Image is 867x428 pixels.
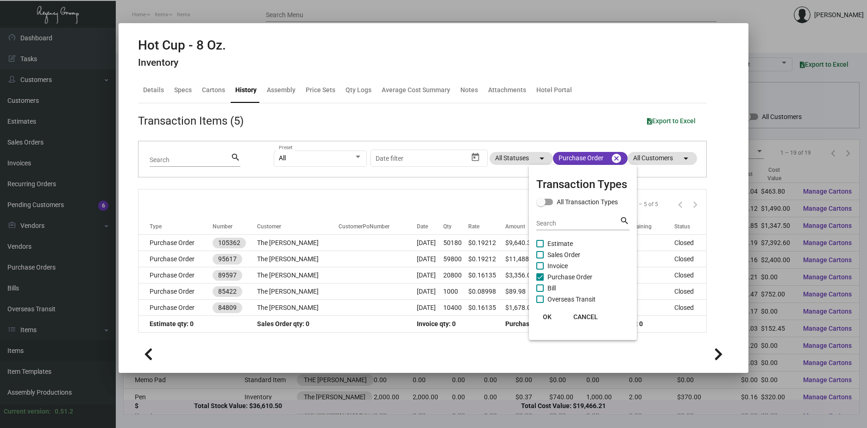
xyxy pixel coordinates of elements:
span: CANCEL [573,313,598,321]
span: Invoice [547,260,568,271]
span: Sales Order [547,249,580,260]
span: Overseas Transit [547,294,596,305]
div: Current version: [4,407,51,416]
button: CANCEL [566,308,605,325]
div: 0.51.2 [55,407,73,416]
span: OK [543,313,552,321]
span: Purchase Order [547,271,592,283]
span: Estimate [547,238,573,249]
button: OK [533,308,562,325]
mat-icon: search [620,215,629,227]
mat-card-title: Transaction Types [536,176,629,193]
span: All Transaction Types [557,196,618,208]
span: Bill [547,283,556,294]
